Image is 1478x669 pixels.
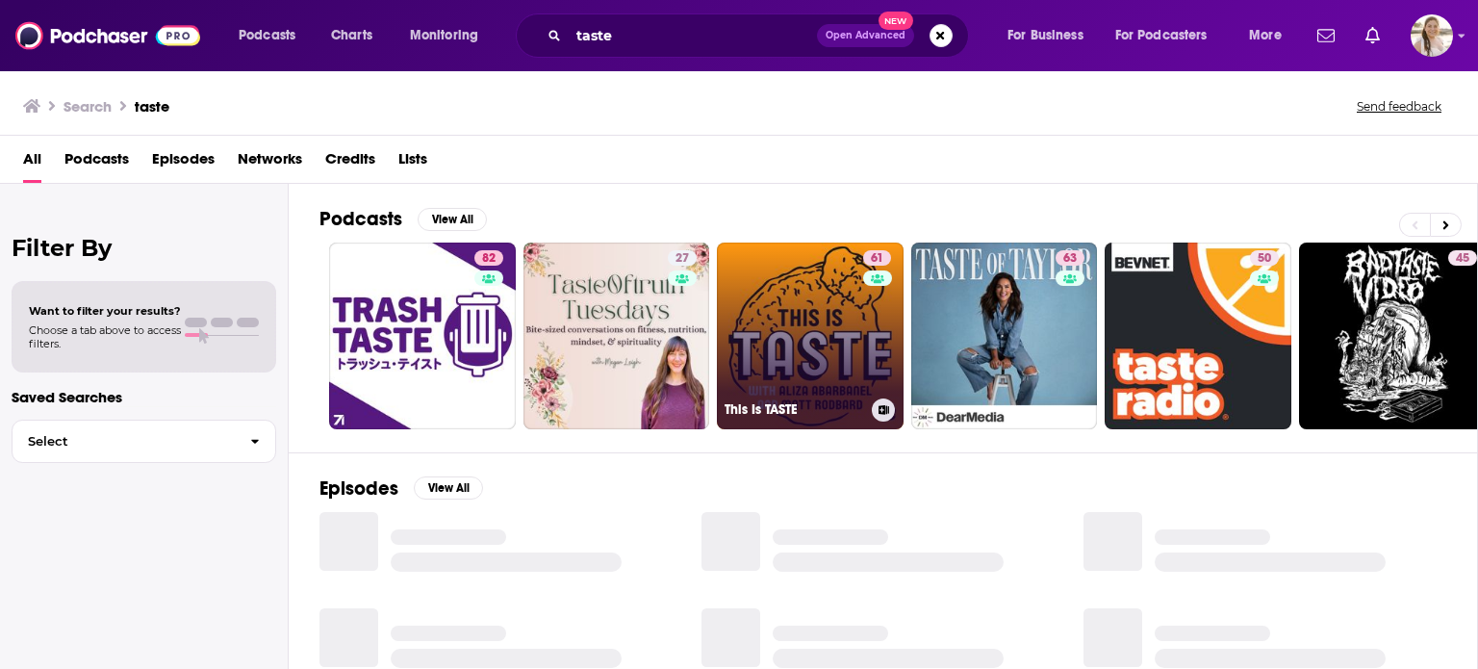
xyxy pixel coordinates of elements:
[1411,14,1453,57] img: User Profile
[1411,14,1453,57] button: Show profile menu
[396,20,503,51] button: open menu
[319,20,384,51] a: Charts
[410,22,478,49] span: Monitoring
[1063,249,1077,269] span: 63
[225,20,320,51] button: open menu
[135,97,169,116] h3: taste
[319,207,487,231] a: PodcastsView All
[414,476,483,500] button: View All
[1448,250,1477,266] a: 45
[29,323,181,350] span: Choose a tab above to access filters.
[817,24,914,47] button: Open AdvancedNew
[319,207,402,231] h2: Podcasts
[1105,243,1291,429] a: 50
[1456,249,1469,269] span: 45
[29,304,181,318] span: Want to filter your results?
[994,20,1108,51] button: open menu
[826,31,905,40] span: Open Advanced
[12,234,276,262] h2: Filter By
[152,143,215,183] a: Episodes
[319,476,483,501] a: EpisodesView All
[239,22,295,49] span: Podcasts
[725,401,864,418] h3: This Is TASTE
[1351,98,1447,115] button: Send feedback
[398,143,427,183] a: Lists
[325,143,375,183] a: Credits
[534,13,987,58] div: Search podcasts, credits, & more...
[64,97,112,116] h3: Search
[1103,20,1236,51] button: open menu
[523,243,710,429] a: 27
[15,17,200,54] img: Podchaser - Follow, Share and Rate Podcasts
[717,243,904,429] a: 61This Is TASTE
[1236,20,1306,51] button: open menu
[331,22,372,49] span: Charts
[474,250,503,266] a: 82
[1250,250,1279,266] a: 50
[1411,14,1453,57] span: Logged in as acquavie
[1115,22,1208,49] span: For Podcasters
[1056,250,1084,266] a: 63
[1258,249,1271,269] span: 50
[418,208,487,231] button: View All
[668,250,697,266] a: 27
[871,249,883,269] span: 61
[329,243,516,429] a: 82
[12,420,276,463] button: Select
[64,143,129,183] a: Podcasts
[1310,19,1342,52] a: Show notifications dropdown
[23,143,41,183] a: All
[13,435,235,448] span: Select
[1007,22,1083,49] span: For Business
[1249,22,1282,49] span: More
[482,249,496,269] span: 82
[569,20,817,51] input: Search podcasts, credits, & more...
[238,143,302,183] a: Networks
[879,12,913,30] span: New
[319,476,398,501] h2: Episodes
[911,243,1098,429] a: 63
[1358,19,1388,52] a: Show notifications dropdown
[12,388,276,406] p: Saved Searches
[863,250,891,266] a: 61
[675,249,689,269] span: 27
